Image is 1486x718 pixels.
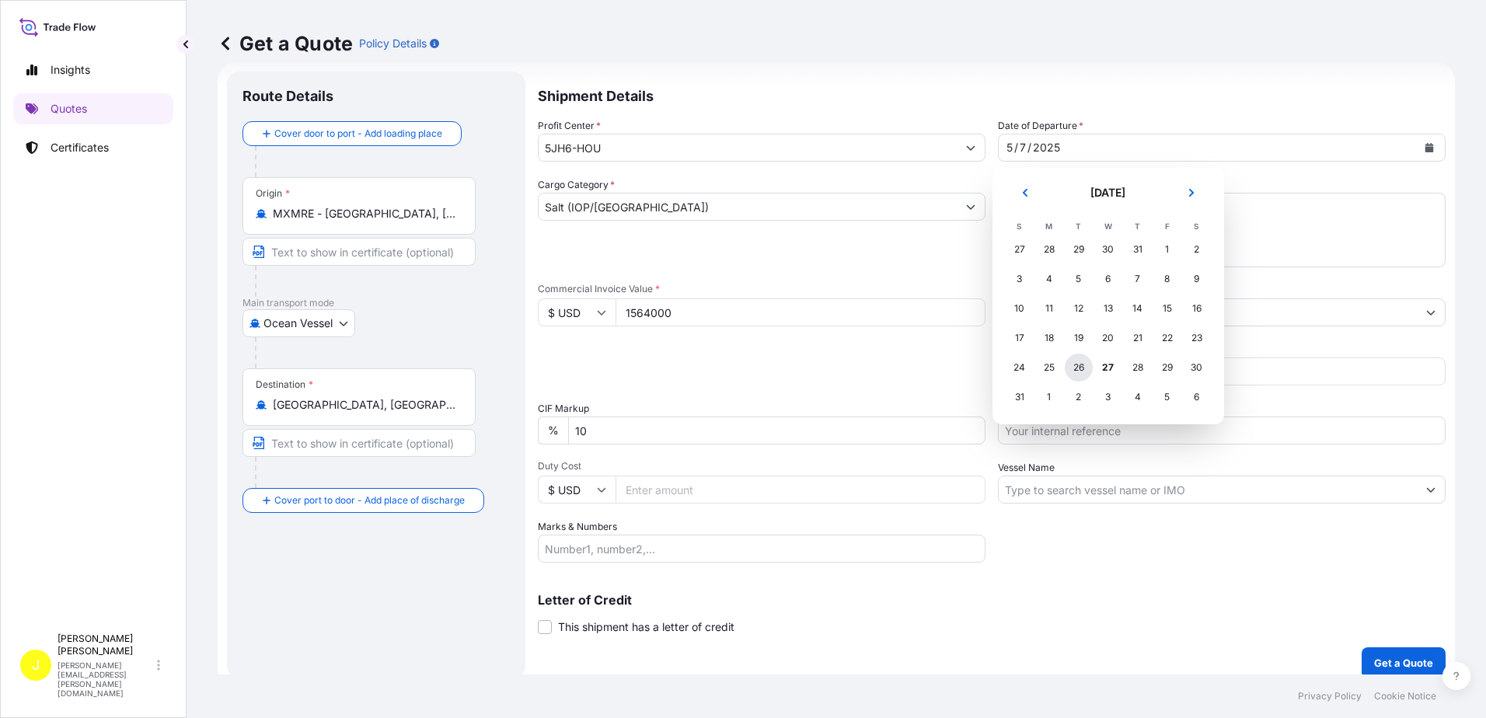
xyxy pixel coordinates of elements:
[1123,218,1153,235] th: T
[1035,383,1063,411] div: Monday, September 1, 2025
[1008,180,1042,205] button: Previous
[1065,383,1093,411] div: Tuesday, September 2, 2025
[1006,354,1034,382] div: Sunday, August 24, 2025
[1153,354,1181,382] div: Friday, August 29, 2025
[1034,218,1064,235] th: M
[1035,324,1063,352] div: Monday, August 18, 2025
[1094,265,1122,293] div: Wednesday, August 6, 2025
[1153,383,1181,411] div: Friday, September 5, 2025
[1094,295,1122,322] div: Wednesday, August 13, 2025
[538,71,1446,118] p: Shipment Details
[1006,235,1034,263] div: Sunday, July 27, 2025
[1094,354,1122,382] div: Today, Wednesday, August 27, 2025
[1183,295,1211,322] div: Saturday, August 16, 2025
[1094,218,1123,235] th: W
[1174,180,1209,205] button: Next
[1064,218,1094,235] th: T
[1153,324,1181,352] div: Friday, August 22, 2025
[1065,324,1093,352] div: Tuesday, August 19, 2025
[1153,235,1181,263] div: Friday, August 1, 2025
[1094,324,1122,352] div: Wednesday, August 20, 2025
[1124,265,1152,293] div: Thursday, August 7, 2025
[1182,218,1212,235] th: S
[1124,324,1152,352] div: Thursday, August 21, 2025
[1153,295,1181,322] div: Friday, August 15, 2025
[1005,180,1212,412] div: August 2025
[1065,354,1093,382] div: Tuesday, August 26, 2025
[1006,295,1034,322] div: Sunday, August 10, 2025
[992,168,1224,424] section: Calendar
[218,31,353,56] p: Get a Quote
[359,36,427,51] p: Policy Details
[1124,295,1152,322] div: Thursday, August 14, 2025
[1065,235,1093,263] div: Tuesday, July 29, 2025
[1005,218,1034,235] th: S
[1065,265,1093,293] div: Tuesday, August 5, 2025
[1183,383,1211,411] div: Saturday, September 6, 2025
[1124,383,1152,411] div: Thursday, September 4, 2025
[1035,235,1063,263] div: Monday, July 28, 2025
[1035,354,1063,382] div: Monday, August 25, 2025
[1183,265,1211,293] div: Saturday, August 9, 2025
[1035,265,1063,293] div: Monday, August 4, 2025
[1124,235,1152,263] div: Thursday, July 31, 2025
[1065,295,1093,322] div: Tuesday, August 12, 2025
[1124,354,1152,382] div: Thursday, August 28, 2025
[1094,235,1122,263] div: Wednesday, July 30, 2025
[1052,185,1165,200] h2: [DATE]
[1094,383,1122,411] div: Wednesday, September 3, 2025
[1035,295,1063,322] div: Monday, August 11, 2025
[1006,383,1034,411] div: Sunday, August 31, 2025
[1183,324,1211,352] div: Saturday, August 23, 2025
[1183,354,1211,382] div: Saturday, August 30, 2025
[1006,265,1034,293] div: Sunday, August 3, 2025
[1006,324,1034,352] div: Sunday, August 17, 2025
[1153,265,1181,293] div: Friday, August 8, 2025
[1005,218,1212,412] table: August 2025
[1183,235,1211,263] div: Saturday, August 2, 2025
[1153,218,1182,235] th: F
